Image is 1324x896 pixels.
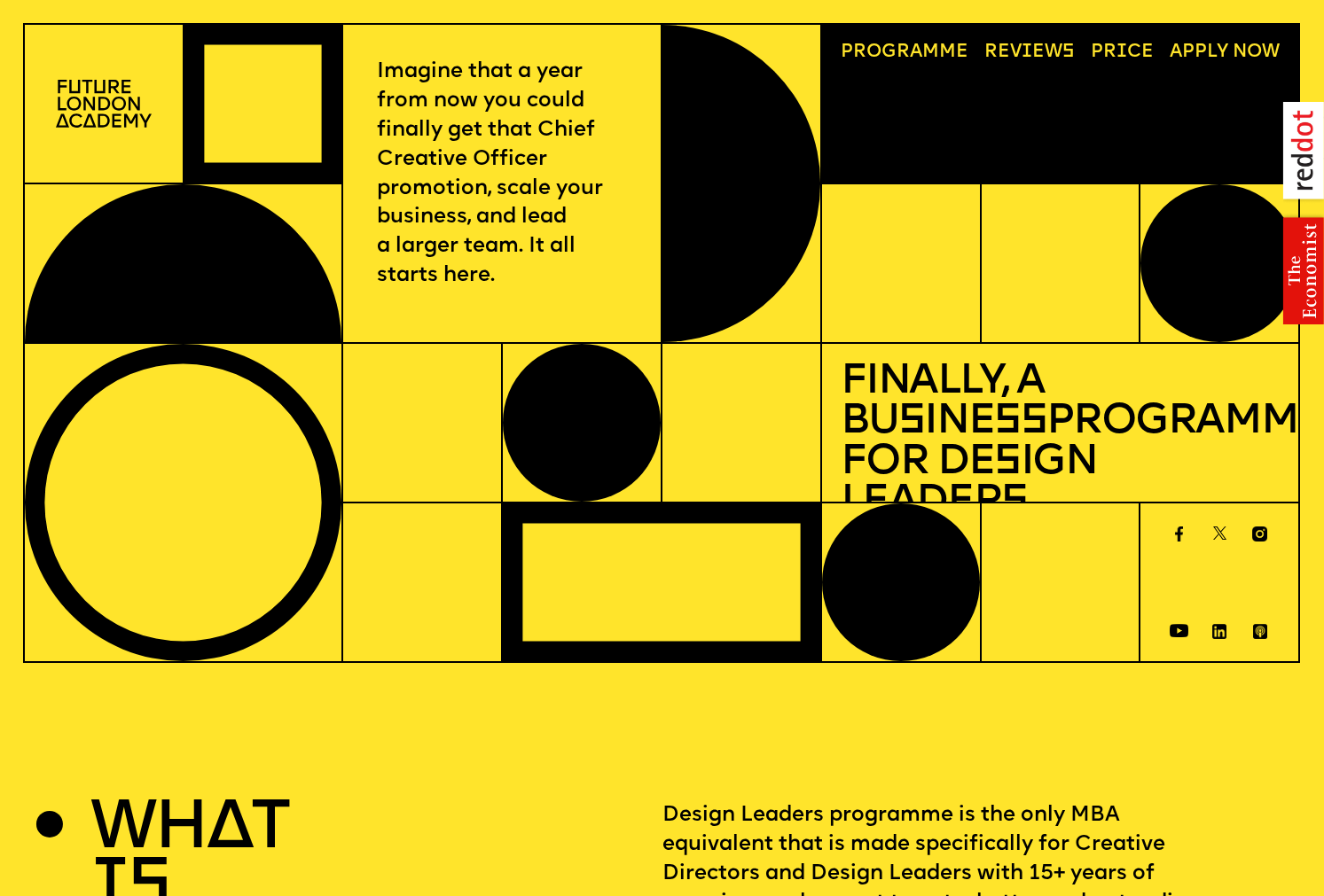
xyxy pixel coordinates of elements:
a: Programme [831,34,977,70]
span: s [898,401,925,443]
span: ss [994,401,1046,443]
a: Reviews [975,34,1084,70]
h1: Finally, a Bu ine Programme for De ign Leader [841,362,1281,524]
a: Price [1082,34,1163,70]
a: Apply now [1161,34,1289,70]
span: s [994,441,1021,484]
span: s [1001,481,1028,524]
span: a [910,43,922,61]
p: Imagine that a year from now you could finally get that Chief Creative Officer promotion, scale y... [377,58,628,291]
span: A [1170,43,1182,61]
